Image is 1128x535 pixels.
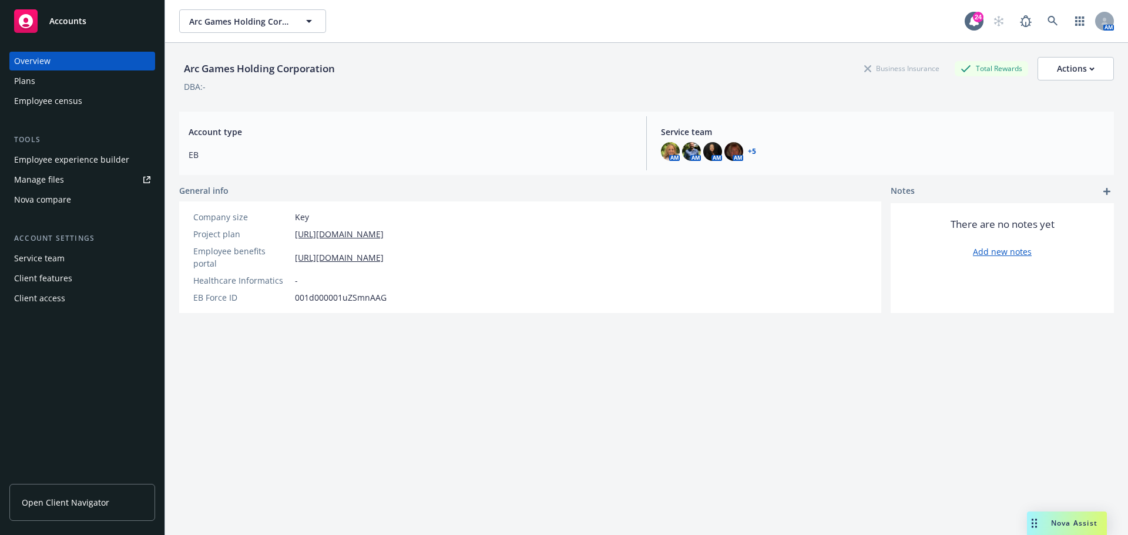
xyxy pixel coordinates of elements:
div: Client access [14,289,65,308]
span: Arc Games Holding Corporation [189,15,291,28]
div: Plans [14,72,35,90]
span: General info [179,184,229,197]
span: Service team [661,126,1104,138]
span: Key [295,211,309,223]
a: Nova compare [9,190,155,209]
a: Client access [9,289,155,308]
img: photo [703,142,722,161]
div: Actions [1057,58,1095,80]
button: Arc Games Holding Corporation [179,9,326,33]
button: Actions [1038,57,1114,80]
a: Plans [9,72,155,90]
a: Start snowing [987,9,1010,33]
a: Search [1041,9,1065,33]
a: Report a Bug [1014,9,1038,33]
div: Drag to move [1027,512,1042,535]
span: Notes [891,184,915,198]
div: Account settings [9,233,155,244]
div: Company size [193,211,290,223]
div: Arc Games Holding Corporation [179,61,340,76]
span: There are no notes yet [951,217,1055,231]
div: 24 [973,12,983,22]
div: Client features [14,269,72,288]
div: Service team [14,249,65,268]
a: +5 [748,148,756,155]
a: [URL][DOMAIN_NAME] [295,251,384,264]
img: photo [661,142,680,161]
a: Manage files [9,170,155,189]
a: Employee census [9,92,155,110]
a: Employee experience builder [9,150,155,169]
div: Tools [9,134,155,146]
a: Switch app [1068,9,1092,33]
div: Project plan [193,228,290,240]
img: photo [682,142,701,161]
span: - [295,274,298,287]
div: Overview [14,52,51,70]
a: add [1100,184,1114,198]
a: Overview [9,52,155,70]
div: Nova compare [14,190,71,209]
span: Open Client Navigator [22,496,109,509]
img: photo [724,142,743,161]
a: Service team [9,249,155,268]
a: [URL][DOMAIN_NAME] [295,228,384,240]
span: EB [189,149,632,161]
div: Employee experience builder [14,150,129,169]
div: Employee census [14,92,82,110]
div: Healthcare Informatics [193,274,290,287]
div: Total Rewards [955,61,1028,76]
div: Business Insurance [858,61,945,76]
div: Employee benefits portal [193,245,290,270]
div: Manage files [14,170,64,189]
a: Accounts [9,5,155,38]
div: DBA: - [184,80,206,93]
button: Nova Assist [1027,512,1107,535]
span: Nova Assist [1051,518,1097,528]
div: EB Force ID [193,291,290,304]
span: Accounts [49,16,86,26]
a: Client features [9,269,155,288]
a: Add new notes [973,245,1032,258]
span: 001d000001uZSmnAAG [295,291,387,304]
span: Account type [189,126,632,138]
